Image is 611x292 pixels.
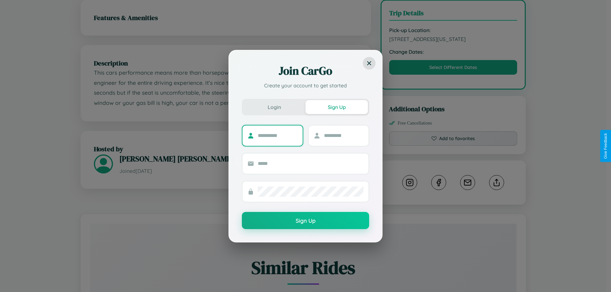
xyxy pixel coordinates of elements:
h2: Join CarGo [242,63,369,78]
button: Sign Up [305,100,368,114]
button: Login [243,100,305,114]
p: Create your account to get started [242,82,369,89]
div: Give Feedback [603,133,608,159]
button: Sign Up [242,212,369,229]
